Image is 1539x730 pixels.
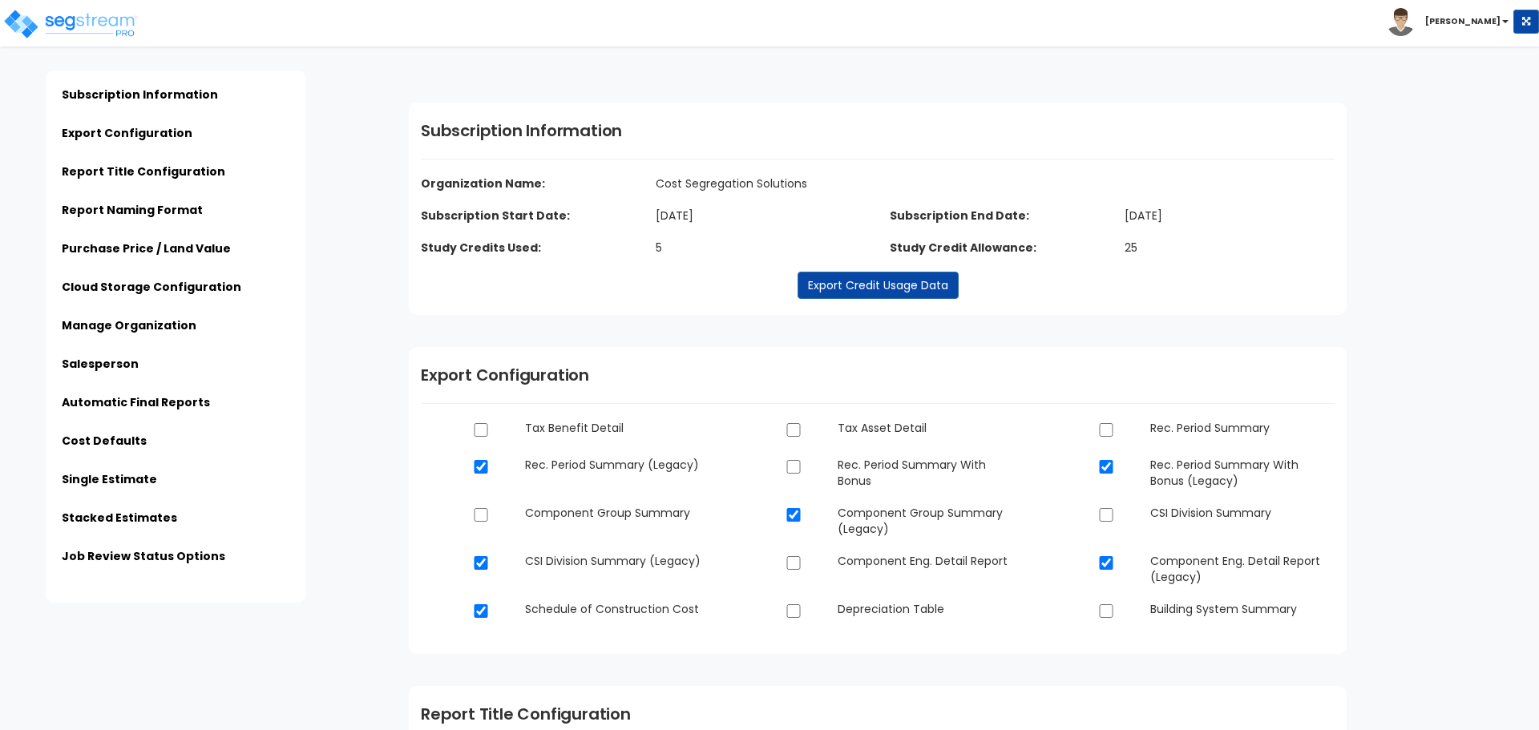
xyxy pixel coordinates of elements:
[826,420,1034,436] dd: Tax Asset Detail
[826,457,1034,489] dd: Rec. Period Summary With Bonus
[62,394,210,410] a: Automatic Final Reports
[1138,553,1347,585] dd: Component Eng. Detail Report (Legacy)
[644,208,879,224] dd: [DATE]
[62,279,241,295] a: Cloud Storage Configuration
[644,240,879,256] dd: 5
[513,457,721,473] dd: Rec. Period Summary (Legacy)
[62,548,225,564] a: Job Review Status Options
[62,471,157,487] a: Single Estimate
[1113,240,1347,256] dd: 25
[421,702,1335,726] h1: Report Title Configuration
[878,240,1113,256] dt: Study Credit Allowance:
[826,505,1034,537] dd: Component Group Summary (Legacy)
[62,433,147,449] a: Cost Defaults
[513,553,721,569] dd: CSI Division Summary (Legacy)
[62,356,139,372] a: Salesperson
[421,363,1335,387] h1: Export Configuration
[513,601,721,617] dd: Schedule of Construction Cost
[62,240,231,256] a: Purchase Price / Land Value
[409,175,878,192] dt: Organization Name:
[62,317,196,333] a: Manage Organization
[62,202,203,218] a: Report Naming Format
[62,163,225,179] a: Report Title Configuration
[421,119,1335,143] h1: Subscription Information
[644,175,1113,192] dd: Cost Segregation Solutions
[1387,8,1415,36] img: avatar.png
[798,272,959,299] a: Export Credit Usage Data
[2,8,139,40] img: logo_pro_r.png
[513,505,721,521] dd: Component Group Summary
[878,208,1113,224] dt: Subscription End Date:
[62,87,218,103] a: Subscription Information
[62,125,192,141] a: Export Configuration
[62,510,177,526] a: Stacked Estimates
[1138,457,1347,489] dd: Rec. Period Summary With Bonus (Legacy)
[1138,505,1347,521] dd: CSI Division Summary
[409,208,644,224] dt: Subscription Start Date:
[1138,601,1347,617] dd: Building System Summary
[513,420,721,436] dd: Tax Benefit Detail
[826,553,1034,569] dd: Component Eng. Detail Report
[1113,208,1347,224] dd: [DATE]
[1425,15,1501,27] b: [PERSON_NAME]
[409,240,644,256] dt: Study Credits Used:
[1138,420,1347,436] dd: Rec. Period Summary
[826,601,1034,617] dd: Depreciation Table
